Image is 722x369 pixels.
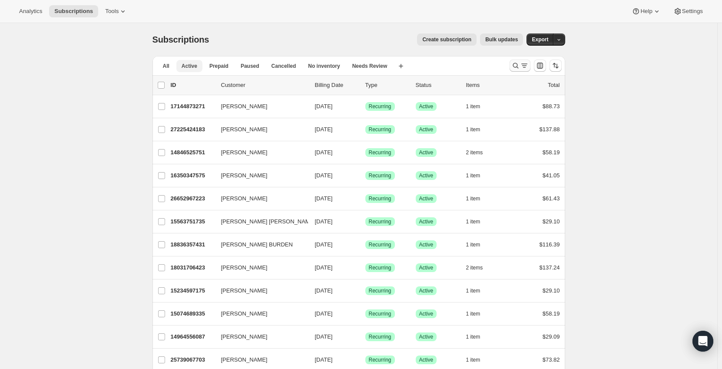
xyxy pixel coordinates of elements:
[369,264,391,271] span: Recurring
[171,102,214,111] p: 17144873271
[369,356,391,363] span: Recurring
[422,36,471,43] span: Create subscription
[216,261,303,275] button: [PERSON_NAME]
[419,126,434,133] span: Active
[466,103,480,110] span: 1 item
[543,172,560,179] span: $41.05
[369,310,391,317] span: Recurring
[216,215,303,229] button: [PERSON_NAME] [PERSON_NAME] Love
[466,239,490,251] button: 1 item
[466,123,490,136] button: 1 item
[221,286,268,295] span: [PERSON_NAME]
[171,171,214,180] p: 16350347575
[171,194,214,203] p: 26652967223
[14,5,47,17] button: Analytics
[221,263,268,272] span: [PERSON_NAME]
[171,356,214,364] p: 25739067703
[221,125,268,134] span: [PERSON_NAME]
[216,123,303,136] button: [PERSON_NAME]
[171,240,214,249] p: 18836357431
[171,285,560,297] div: 15234597175[PERSON_NAME][DATE]SuccessRecurringSuccessActive1 item$29.10
[668,5,708,17] button: Settings
[171,239,560,251] div: 18836357431[PERSON_NAME] BURDEN[DATE]SuccessRecurringSuccessActive1 item$116.39
[419,356,434,363] span: Active
[527,33,553,46] button: Export
[221,81,308,90] p: Customer
[369,333,391,340] span: Recurring
[369,287,391,294] span: Recurring
[221,148,268,157] span: [PERSON_NAME]
[315,126,333,133] span: [DATE]
[532,36,548,43] span: Export
[466,262,493,274] button: 2 items
[19,8,42,15] span: Analytics
[466,331,490,343] button: 1 item
[163,63,169,70] span: All
[548,81,560,90] p: Total
[369,195,391,202] span: Recurring
[171,193,560,205] div: 26652967223[PERSON_NAME][DATE]SuccessRecurringSuccessActive1 item$61.43
[315,287,333,294] span: [DATE]
[466,285,490,297] button: 1 item
[640,8,652,15] span: Help
[682,8,703,15] span: Settings
[466,333,480,340] span: 1 item
[171,216,560,228] div: 15563751735[PERSON_NAME] [PERSON_NAME] Love[DATE]SuccessRecurringSuccessActive1 item$29.10
[466,193,490,205] button: 1 item
[394,60,408,72] button: Create new view
[315,218,333,225] span: [DATE]
[216,192,303,206] button: [PERSON_NAME]
[171,217,214,226] p: 15563751735
[626,5,666,17] button: Help
[466,218,480,225] span: 1 item
[216,353,303,367] button: [PERSON_NAME]
[419,241,434,248] span: Active
[171,100,560,113] div: 17144873271[PERSON_NAME][DATE]SuccessRecurringSuccessActive1 item$88.73
[49,5,98,17] button: Subscriptions
[543,218,560,225] span: $29.10
[315,264,333,271] span: [DATE]
[419,310,434,317] span: Active
[171,170,560,182] div: 16350347575[PERSON_NAME][DATE]SuccessRecurringSuccessActive1 item$41.05
[171,81,560,90] div: IDCustomerBilling DateTypeStatusItemsTotal
[171,309,214,318] p: 15074689335
[171,308,560,320] div: 15074689335[PERSON_NAME][DATE]SuccessRecurringSuccessActive1 item$58.19
[419,172,434,179] span: Active
[540,264,560,271] span: $137.24
[466,356,480,363] span: 1 item
[510,60,530,72] button: Search and filter results
[216,307,303,321] button: [PERSON_NAME]
[540,126,560,133] span: $137.88
[419,333,434,340] span: Active
[365,81,409,90] div: Type
[466,310,480,317] span: 1 item
[315,103,333,110] span: [DATE]
[419,149,434,156] span: Active
[221,240,293,249] span: [PERSON_NAME] BURDEN
[466,126,480,133] span: 1 item
[369,149,391,156] span: Recurring
[466,216,490,228] button: 1 item
[182,63,197,70] span: Active
[466,100,490,113] button: 1 item
[216,330,303,344] button: [PERSON_NAME]
[466,81,510,90] div: Items
[419,218,434,225] span: Active
[369,241,391,248] span: Recurring
[466,308,490,320] button: 1 item
[100,5,132,17] button: Tools
[171,125,214,134] p: 27225424183
[466,241,480,248] span: 1 item
[272,63,296,70] span: Cancelled
[466,172,480,179] span: 1 item
[419,287,434,294] span: Active
[171,123,560,136] div: 27225424183[PERSON_NAME][DATE]SuccessRecurringSuccessActive1 item$137.88
[466,170,490,182] button: 1 item
[216,169,303,183] button: [PERSON_NAME]
[543,103,560,110] span: $88.73
[308,63,340,70] span: No inventory
[171,148,214,157] p: 14846525751
[315,333,333,340] span: [DATE]
[550,60,562,72] button: Sort the results
[369,126,391,133] span: Recurring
